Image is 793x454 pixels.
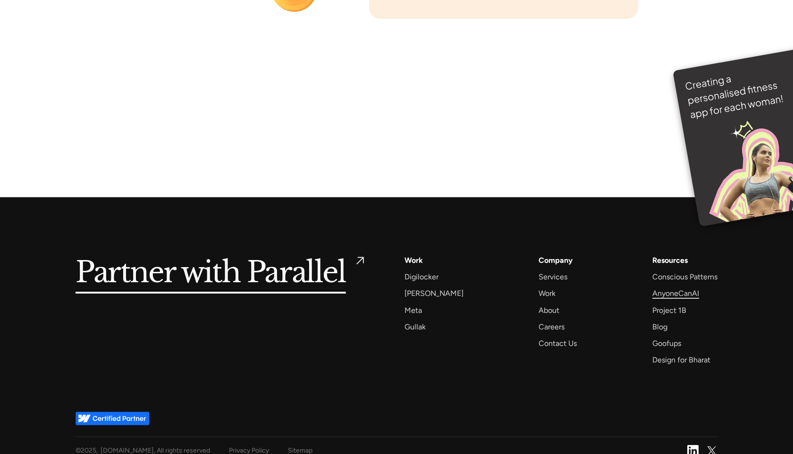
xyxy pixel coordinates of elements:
a: AnyoneCanAI [652,287,699,300]
a: Careers [539,320,565,333]
h5: Partner with Parallel [76,254,346,292]
a: Project 1B [652,304,686,317]
a: Goofups [652,337,681,350]
a: Company [539,254,573,267]
a: Partner with Parallel [76,254,367,292]
a: [PERSON_NAME] [405,287,464,300]
a: Work [405,254,423,267]
a: Conscious Patterns [652,270,717,283]
a: Gullak [405,320,426,333]
a: Contact Us [539,337,577,350]
div: Resources [652,254,688,267]
a: Blog [652,320,667,333]
a: Meta [405,304,422,317]
a: Services [539,270,567,283]
a: About [539,304,559,317]
a: Work [539,287,556,300]
a: Digilocker [405,270,439,283]
a: Design for Bharat [652,353,710,366]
